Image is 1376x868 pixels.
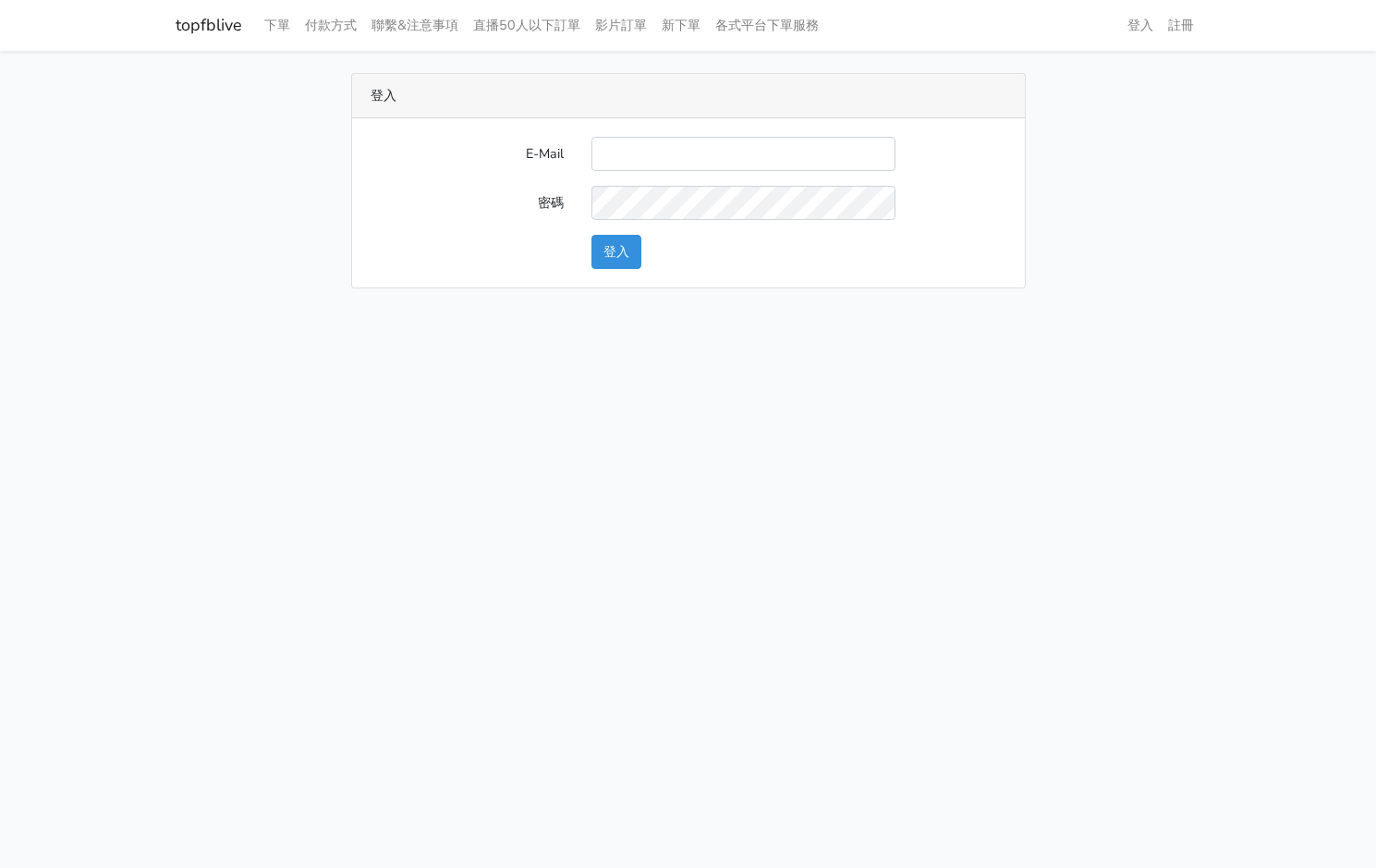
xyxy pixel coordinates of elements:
a: topfblive [176,7,242,43]
a: 直播50人以下訂單 [466,7,588,43]
label: E-Mail [357,137,578,171]
div: 登入 [352,74,1025,118]
a: 註冊 [1161,7,1201,43]
a: 登入 [1120,7,1161,43]
button: 登入 [591,235,641,269]
a: 影片訂單 [588,7,654,43]
a: 新下單 [654,7,708,43]
a: 聯繫&注意事項 [364,7,466,43]
label: 密碼 [357,186,578,220]
a: 付款方式 [298,7,364,43]
a: 下單 [257,7,298,43]
a: 各式平台下單服務 [708,7,826,43]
